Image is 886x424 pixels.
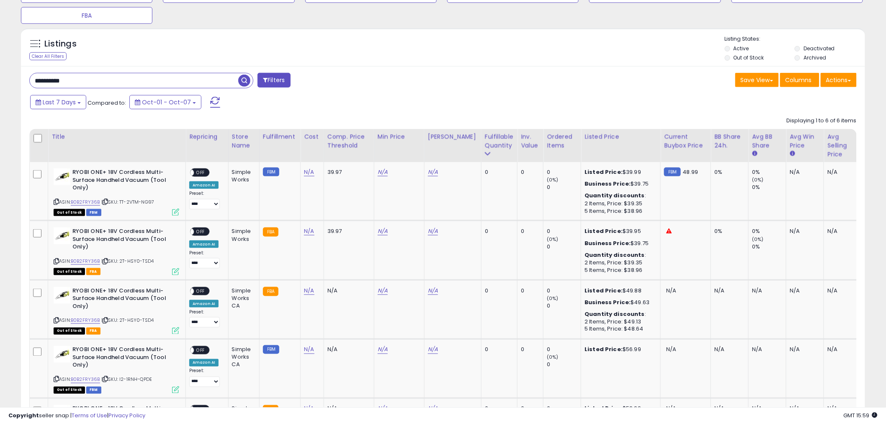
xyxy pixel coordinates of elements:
[189,181,219,189] div: Amazon AI
[786,76,812,84] span: Columns
[327,168,368,176] div: 39.97
[194,347,207,354] span: OFF
[790,346,817,354] div: N/A
[54,209,85,216] span: All listings that are currently out of stock and unavailable for purchase on Amazon
[752,150,757,158] small: Avg BB Share.
[71,199,100,206] a: B0B2FRY36B
[189,132,225,141] div: Repricing
[428,132,478,141] div: [PERSON_NAME]
[585,346,654,354] div: $56.99
[547,302,581,310] div: 0
[585,200,654,207] div: 2 Items, Price: $39.35
[585,299,654,306] div: $49.63
[30,95,86,109] button: Last 7 Days
[585,326,654,333] div: 5 Items, Price: $48.64
[547,295,559,302] small: (0%)
[101,199,154,205] span: | SKU: TT-2VTM-NG97
[263,345,279,354] small: FBM
[72,168,174,194] b: RYOBI ONE+ 18V Cordless Multi-Surface Handheld Vacuum (Tool Only)
[129,95,201,109] button: Oct-01 - Oct-07
[54,228,70,244] img: 31yWnijdEIL._SL40_.jpg
[585,318,654,326] div: 2 Items, Price: $49.13
[327,287,368,295] div: N/A
[327,228,368,235] div: 39.97
[232,228,253,243] div: Simple Works
[378,168,388,176] a: N/A
[263,228,278,237] small: FBA
[714,287,742,295] div: N/A
[428,287,438,295] a: N/A
[194,287,207,295] span: OFF
[790,228,817,235] div: N/A
[547,346,581,354] div: 0
[752,132,783,150] div: Avg BB Share
[71,258,100,265] a: B0B2FRY36B
[790,168,817,176] div: N/A
[521,287,537,295] div: 0
[304,168,314,176] a: N/A
[585,251,645,259] b: Quantity discounts
[189,240,219,248] div: Amazon AI
[485,228,511,235] div: 0
[88,99,126,107] span: Compared to:
[378,346,388,354] a: N/A
[8,412,145,420] div: seller snap | |
[752,287,780,295] div: N/A
[101,376,152,383] span: | SKU: I2-1RNH-QPDE
[787,117,857,125] div: Displaying 1 to 6 of 6 items
[585,287,623,295] b: Listed Price:
[428,227,438,235] a: N/A
[485,132,514,150] div: Fulfillable Quantity
[72,411,107,419] a: Terms of Use
[585,240,654,247] div: $39.75
[827,287,855,295] div: N/A
[585,227,623,235] b: Listed Price:
[485,168,511,176] div: 0
[521,228,537,235] div: 0
[86,268,100,275] span: FBA
[790,287,817,295] div: N/A
[263,168,279,176] small: FBM
[72,346,174,372] b: RYOBI ONE+ 18V Cordless Multi-Surface Handheld Vacuum (Tool Only)
[194,169,207,176] span: OFF
[585,346,623,354] b: Listed Price:
[585,191,645,199] b: Quantity discounts
[585,207,654,215] div: 5 Items, Price: $38.96
[54,287,70,304] img: 31yWnijdEIL._SL40_.jpg
[263,132,297,141] div: Fulfillment
[827,132,858,159] div: Avg Selling Price
[780,73,819,87] button: Columns
[585,228,654,235] div: $39.95
[585,192,654,199] div: :
[54,168,70,185] img: 31yWnijdEIL._SL40_.jpg
[714,228,742,235] div: 0%
[585,239,631,247] b: Business Price:
[428,346,438,354] a: N/A
[52,132,182,141] div: Title
[827,346,855,354] div: N/A
[189,309,222,328] div: Preset:
[258,73,290,88] button: Filters
[804,45,835,52] label: Deactivated
[43,98,76,106] span: Last 7 Days
[585,180,631,188] b: Business Price:
[21,7,152,24] button: FBA
[72,228,174,253] b: RYOBI ONE+ 18V Cordless Multi-Surface Handheld Vacuum (Tool Only)
[547,176,559,183] small: (0%)
[521,346,537,354] div: 0
[189,191,222,209] div: Preset:
[232,346,253,369] div: Simple Works CA
[547,354,559,361] small: (0%)
[189,300,219,308] div: Amazon AI
[232,287,253,310] div: Simple Works CA
[54,346,179,393] div: ASIN:
[304,287,314,295] a: N/A
[71,376,100,383] a: B0B2FRY36B
[189,250,222,269] div: Preset:
[54,268,85,275] span: All listings that are currently out of stock and unavailable for purchase on Amazon
[263,287,278,296] small: FBA
[304,346,314,354] a: N/A
[790,150,795,158] small: Avg Win Price.
[752,176,764,183] small: (0%)
[725,35,865,43] p: Listing States:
